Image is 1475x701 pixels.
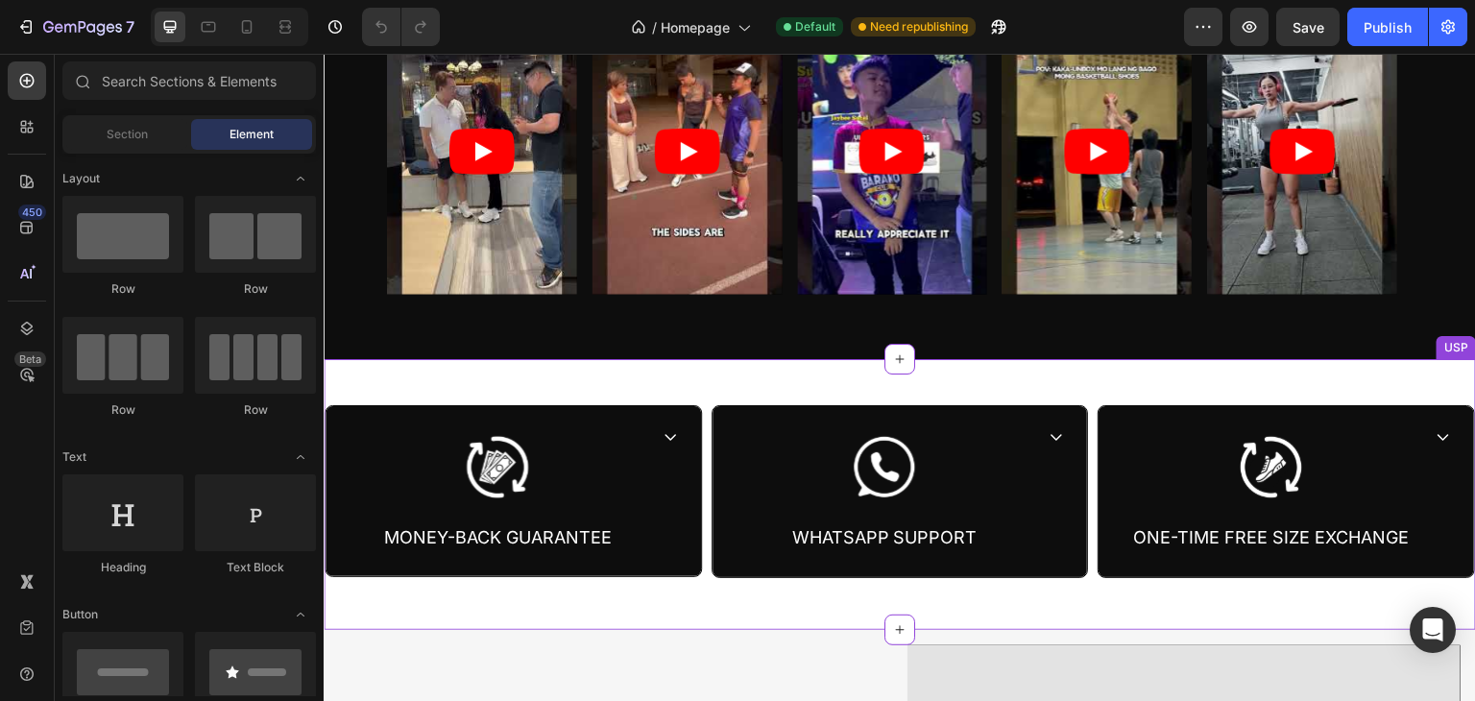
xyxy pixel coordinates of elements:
[62,61,316,100] input: Search Sections & Elements
[661,17,730,37] span: Homepage
[285,442,316,472] span: Toggle open
[230,126,274,143] span: Element
[1364,17,1412,37] div: Publish
[468,471,653,496] p: WHATSAPP SUPPORT
[195,280,316,298] div: Row
[362,8,440,46] div: Undo/Redo
[536,74,601,120] button: Play
[652,17,657,37] span: /
[195,559,316,576] div: Text Block
[331,74,397,120] button: Play
[62,559,183,576] div: Heading
[1347,8,1428,46] button: Publish
[870,18,968,36] span: Need republishing
[62,401,183,419] div: Row
[810,471,1085,496] p: ONE-TIME FREE SIZE EXCHANGE
[795,18,835,36] span: Default
[1410,607,1456,653] div: Open Intercom Messenger
[62,606,98,623] span: Button
[8,8,143,46] button: 7
[62,170,100,187] span: Layout
[1276,8,1340,46] button: Save
[195,401,316,419] div: Row
[60,471,288,496] p: Money-back Guarantee
[107,126,148,143] span: Section
[285,163,316,194] span: Toggle open
[14,351,46,367] div: Beta
[947,74,1012,120] button: Play
[741,74,807,120] button: Play
[62,280,183,298] div: Row
[1293,19,1324,36] span: Save
[18,205,46,220] div: 450
[324,54,1475,701] iframe: Design area
[285,599,316,630] span: Toggle open
[1117,285,1149,302] div: USP
[62,448,86,466] span: Text
[126,15,134,38] p: 7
